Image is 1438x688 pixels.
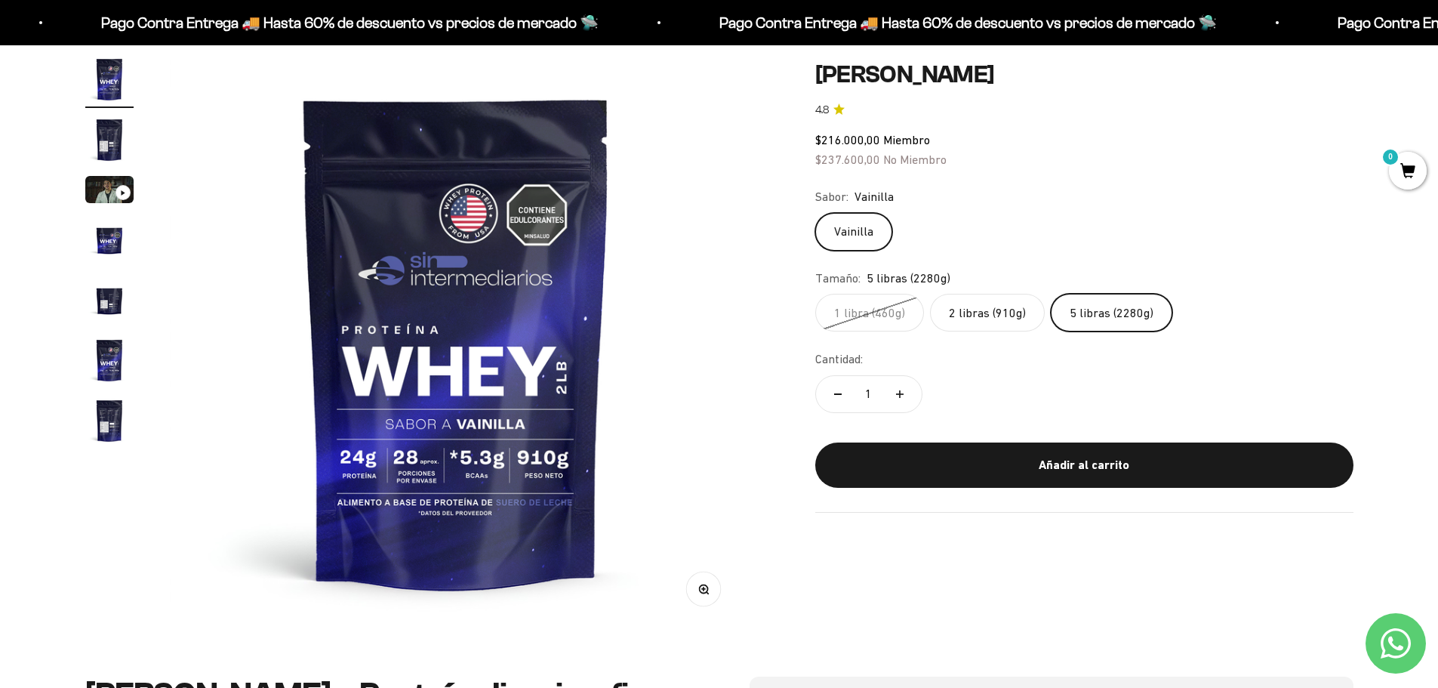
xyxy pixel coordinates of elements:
[815,101,1353,118] a: 4.84.8 de 5.0 estrellas
[816,376,860,412] button: Reducir cantidad
[85,176,134,208] button: Ir al artículo 3
[85,336,134,384] img: Proteína Whey - Vainilla
[883,152,947,165] span: No Miembro
[85,396,134,449] button: Ir al artículo 7
[815,60,1353,89] h1: [PERSON_NAME]
[815,101,829,118] span: 4.8
[100,11,597,35] p: Pago Contra Entrega 🚚 Hasta 60% de descuento vs precios de mercado 🛸
[815,133,880,147] span: $216.000,00
[867,269,950,288] span: 5 libras (2280g)
[85,116,134,168] button: Ir al artículo 2
[815,187,848,207] legend: Sabor:
[170,55,743,628] img: Proteína Whey - Vainilla
[85,55,134,108] button: Ir al artículo 1
[854,187,894,207] span: Vainilla
[1381,148,1400,166] mark: 0
[85,215,134,268] button: Ir al artículo 4
[815,269,861,288] legend: Tamaño:
[883,133,930,147] span: Miembro
[845,455,1323,475] div: Añadir al carrito
[878,376,922,412] button: Aumentar cantidad
[815,350,863,369] label: Cantidad:
[85,55,134,103] img: Proteína Whey - Vainilla
[85,116,134,164] img: Proteína Whey - Vainilla
[85,276,134,329] button: Ir al artículo 5
[815,442,1353,487] button: Añadir al carrito
[85,336,134,389] button: Ir al artículo 6
[1389,164,1427,180] a: 0
[85,276,134,324] img: Proteína Whey - Vainilla
[85,215,134,264] img: Proteína Whey - Vainilla
[85,396,134,445] img: Proteína Whey - Vainilla
[815,152,880,165] span: $237.600,00
[718,11,1215,35] p: Pago Contra Entrega 🚚 Hasta 60% de descuento vs precios de mercado 🛸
